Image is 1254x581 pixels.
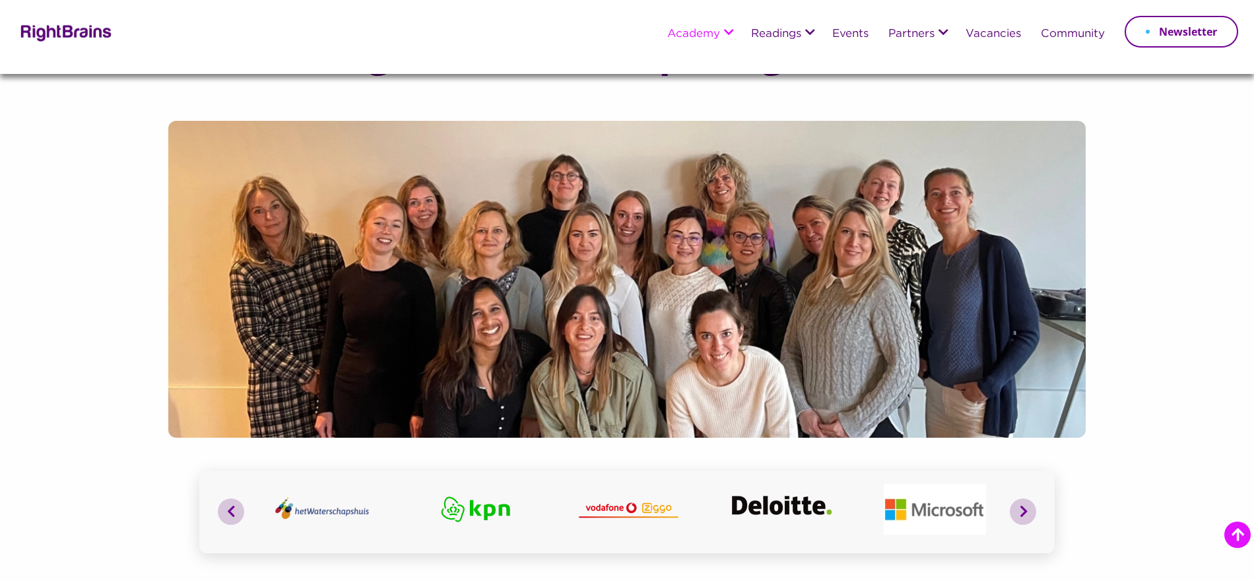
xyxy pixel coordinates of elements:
[1041,28,1105,40] a: Community
[888,28,935,40] a: Partners
[751,28,801,40] a: Readings
[1125,16,1238,48] a: Newsletter
[832,28,869,40] a: Events
[218,498,244,525] button: Previous
[1010,498,1036,525] button: Next
[667,28,720,40] a: Academy
[16,22,112,42] img: Rightbrains
[966,28,1021,40] a: Vacancies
